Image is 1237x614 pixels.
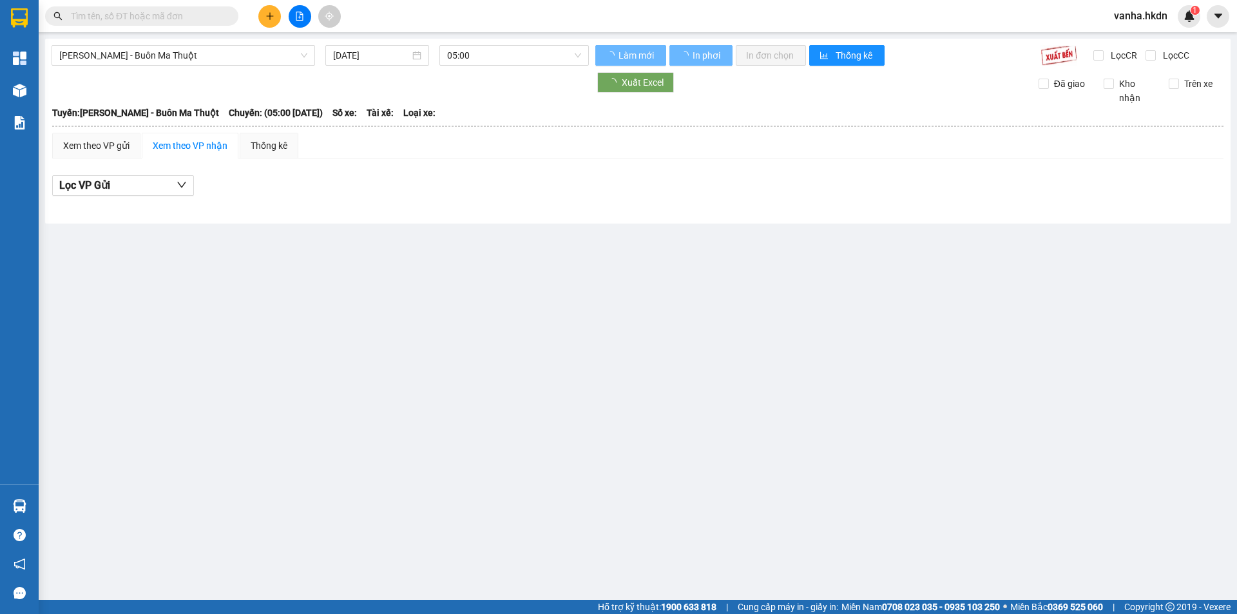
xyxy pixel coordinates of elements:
[447,46,581,65] span: 05:00
[177,180,187,190] span: down
[726,600,728,614] span: |
[820,51,830,61] span: bar-chart
[295,12,304,21] span: file-add
[258,5,281,28] button: plus
[1048,602,1103,612] strong: 0369 525 060
[1010,600,1103,614] span: Miền Bắc
[251,139,287,153] div: Thống kê
[618,48,656,62] span: Làm mới
[1179,77,1218,91] span: Trên xe
[598,600,716,614] span: Hỗ trợ kỹ thuật:
[11,8,28,28] img: logo-vxr
[1184,10,1195,22] img: icon-new-feature
[13,116,26,130] img: solution-icon
[669,45,733,66] button: In phơi
[836,48,874,62] span: Thống kê
[1165,602,1175,611] span: copyright
[318,5,341,28] button: aim
[53,12,62,21] span: search
[332,106,357,120] span: Số xe:
[1049,77,1090,91] span: Đã giao
[1207,5,1229,28] button: caret-down
[52,175,194,196] button: Lọc VP Gửi
[367,106,394,120] span: Tài xế:
[738,600,838,614] span: Cung cấp máy in - giấy in:
[1193,6,1197,15] span: 1
[325,12,334,21] span: aim
[809,45,885,66] button: bar-chartThống kê
[14,558,26,570] span: notification
[606,51,617,60] span: loading
[1213,10,1224,22] span: caret-down
[1158,48,1191,62] span: Lọc CC
[59,46,307,65] span: Gia Nghĩa - Buôn Ma Thuột
[265,12,274,21] span: plus
[63,139,129,153] div: Xem theo VP gửi
[289,5,311,28] button: file-add
[71,9,223,23] input: Tìm tên, số ĐT hoặc mã đơn
[153,139,227,153] div: Xem theo VP nhận
[14,529,26,541] span: question-circle
[1106,48,1139,62] span: Lọc CR
[403,106,436,120] span: Loại xe:
[1114,77,1159,105] span: Kho nhận
[13,84,26,97] img: warehouse-icon
[1104,8,1178,24] span: vanha.hkdn
[597,72,674,93] button: Xuất Excel
[736,45,806,66] button: In đơn chọn
[333,48,410,62] input: 11/10/2025
[680,51,691,60] span: loading
[841,600,1000,614] span: Miền Nam
[14,587,26,599] span: message
[52,108,219,118] b: Tuyến: [PERSON_NAME] - Buôn Ma Thuột
[59,177,110,193] span: Lọc VP Gửi
[1003,604,1007,609] span: ⚪️
[693,48,722,62] span: In phơi
[13,499,26,513] img: warehouse-icon
[1040,45,1077,66] img: 9k=
[1113,600,1115,614] span: |
[882,602,1000,612] strong: 0708 023 035 - 0935 103 250
[661,602,716,612] strong: 1900 633 818
[595,45,666,66] button: Làm mới
[13,52,26,65] img: dashboard-icon
[1191,6,1200,15] sup: 1
[229,106,323,120] span: Chuyến: (05:00 [DATE])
